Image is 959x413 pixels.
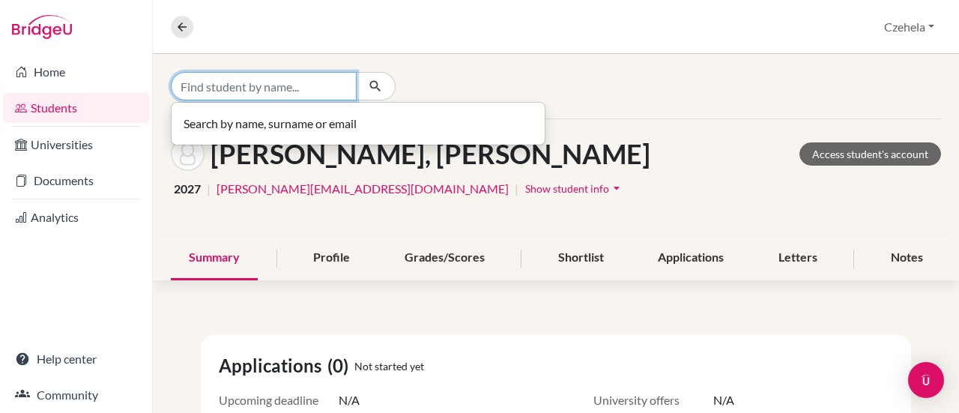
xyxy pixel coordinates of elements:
[713,391,734,409] span: N/A
[3,57,149,87] a: Home
[593,391,713,409] span: University offers
[540,236,622,280] div: Shortlist
[207,180,211,198] span: |
[12,15,72,39] img: Bridge-U
[609,181,624,196] i: arrow_drop_down
[184,115,533,133] p: Search by name, surname or email
[217,180,509,198] a: [PERSON_NAME][EMAIL_ADDRESS][DOMAIN_NAME]
[3,93,149,123] a: Students
[877,13,941,41] button: Czehela
[640,236,742,280] div: Applications
[908,362,944,398] div: Open Intercom Messenger
[3,380,149,410] a: Community
[3,166,149,196] a: Documents
[171,137,205,171] img: Ricardo Ante Taleb's avatar
[171,236,258,280] div: Summary
[174,180,201,198] span: 2027
[211,138,650,170] h1: [PERSON_NAME], [PERSON_NAME]
[799,142,941,166] a: Access student's account
[3,130,149,160] a: Universities
[515,180,518,198] span: |
[525,182,609,195] span: Show student info
[873,236,941,280] div: Notes
[219,352,327,379] span: Applications
[295,236,368,280] div: Profile
[3,344,149,374] a: Help center
[760,236,835,280] div: Letters
[171,72,357,100] input: Find student by name...
[327,352,354,379] span: (0)
[354,358,424,374] span: Not started yet
[3,202,149,232] a: Analytics
[339,391,360,409] span: N/A
[387,236,503,280] div: Grades/Scores
[524,177,625,200] button: Show student infoarrow_drop_down
[219,391,339,409] span: Upcoming deadline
